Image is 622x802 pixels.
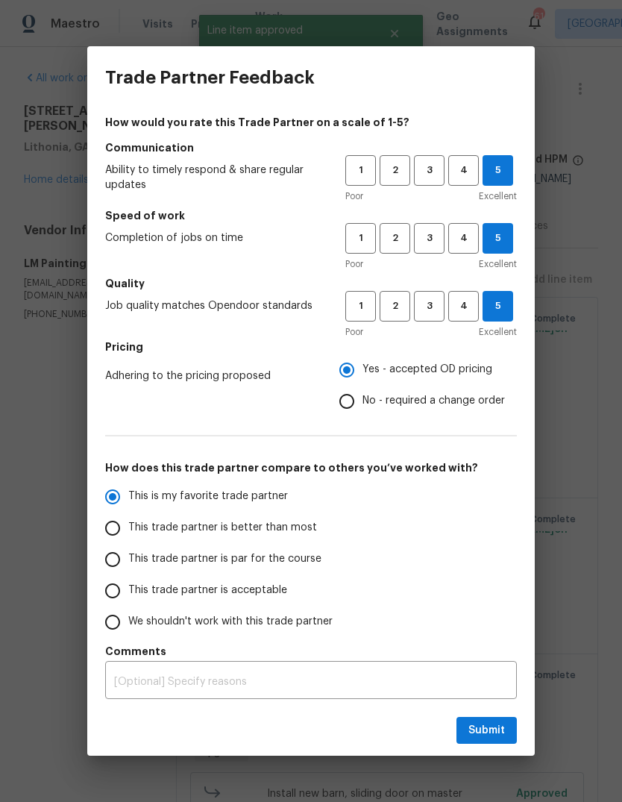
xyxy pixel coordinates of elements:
span: 2 [381,162,409,179]
button: 1 [345,223,376,254]
h5: Comments [105,644,517,659]
span: 5 [483,230,512,247]
span: Job quality matches Opendoor standards [105,298,321,313]
span: 1 [347,162,374,179]
button: 5 [483,155,513,186]
span: Poor [345,325,363,339]
span: 2 [381,298,409,315]
button: 2 [380,291,410,322]
span: Poor [345,189,363,204]
h5: Communication [105,140,517,155]
span: Excellent [479,257,517,272]
h5: Quality [105,276,517,291]
button: 4 [448,223,479,254]
span: This trade partner is par for the course [128,551,321,567]
span: This trade partner is better than most [128,520,317,536]
h3: Trade Partner Feedback [105,67,315,88]
span: 5 [483,298,512,315]
span: 2 [381,230,409,247]
button: 1 [345,291,376,322]
span: We shouldn't work with this trade partner [128,614,333,630]
span: 4 [450,230,477,247]
button: 5 [483,291,513,322]
span: 3 [415,230,443,247]
span: Excellent [479,189,517,204]
button: 2 [380,155,410,186]
span: Submit [468,721,505,740]
span: This trade partner is acceptable [128,583,287,598]
span: Completion of jobs on time [105,231,321,245]
h5: Pricing [105,339,517,354]
span: Yes - accepted OD pricing [362,362,492,377]
button: 3 [414,155,444,186]
span: 3 [415,162,443,179]
span: This is my favorite trade partner [128,489,288,504]
button: 3 [414,291,444,322]
span: 1 [347,230,374,247]
span: 4 [450,162,477,179]
button: 3 [414,223,444,254]
span: 5 [483,162,512,179]
div: Pricing [339,354,517,417]
span: 4 [450,298,477,315]
span: 3 [415,298,443,315]
h5: How does this trade partner compare to others you’ve worked with? [105,460,517,475]
span: Ability to timely respond & share regular updates [105,163,321,192]
button: Submit [456,717,517,745]
button: 2 [380,223,410,254]
span: No - required a change order [362,393,505,409]
h5: Speed of work [105,208,517,223]
span: 1 [347,298,374,315]
span: Adhering to the pricing proposed [105,369,315,383]
button: 4 [448,155,479,186]
button: 1 [345,155,376,186]
button: 5 [483,223,513,254]
span: Poor [345,257,363,272]
div: How does this trade partner compare to others you’ve worked with? [105,481,517,638]
button: 4 [448,291,479,322]
h4: How would you rate this Trade Partner on a scale of 1-5? [105,115,517,130]
span: Excellent [479,325,517,339]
